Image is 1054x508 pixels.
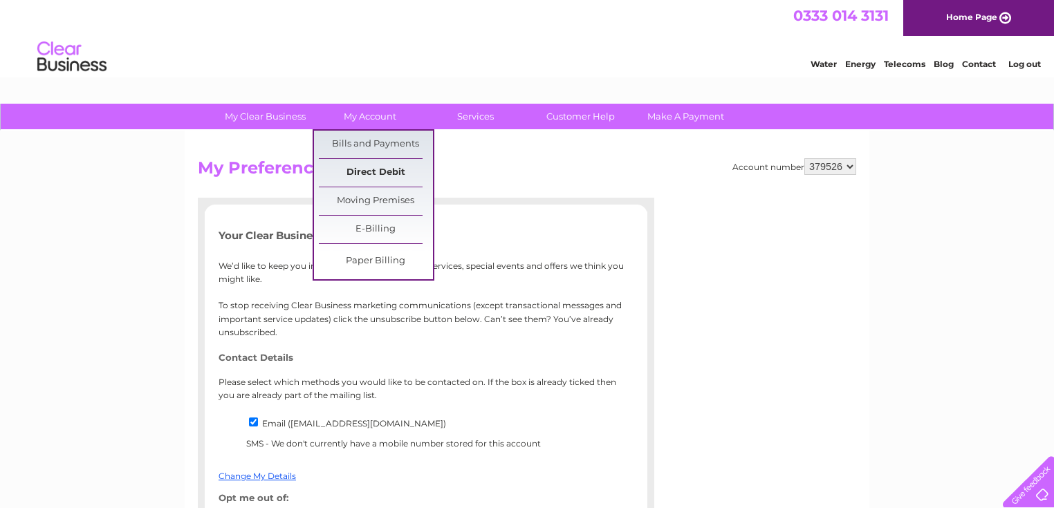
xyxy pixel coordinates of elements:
[1008,59,1041,69] a: Log out
[793,7,889,24] a: 0333 014 3131
[732,158,856,175] div: Account number
[313,104,427,129] a: My Account
[219,375,634,402] p: Please select which methods you would like to be contacted on. If the box is already ticked then ...
[219,471,296,481] a: Change My Details
[37,36,107,78] img: logo.png
[418,104,533,129] a: Services
[219,352,634,363] h4: Contact Details
[219,229,634,241] h5: Your Clear Business Account
[629,104,743,129] a: Make A Payment
[219,493,634,503] h4: Opt me out of:
[319,216,433,243] a: E-Billing
[845,59,876,69] a: Energy
[524,104,638,129] a: Customer Help
[219,259,634,339] p: We’d like to keep you in the know about products, services, special events and offers we think yo...
[208,104,322,129] a: My Clear Business
[811,59,837,69] a: Water
[934,59,954,69] a: Blog
[246,437,634,457] li: SMS - We don't currently have a mobile number stored for this account
[884,59,925,69] a: Telecoms
[319,159,433,187] a: Direct Debit
[201,8,855,67] div: Clear Business is a trading name of Verastar Limited (registered in [GEOGRAPHIC_DATA] No. 3667643...
[319,187,433,215] a: Moving Premises
[262,418,446,429] label: Email ([EMAIL_ADDRESS][DOMAIN_NAME])
[319,247,433,275] a: Paper Billing
[962,59,996,69] a: Contact
[319,131,433,158] a: Bills and Payments
[198,158,856,185] h2: My Preferences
